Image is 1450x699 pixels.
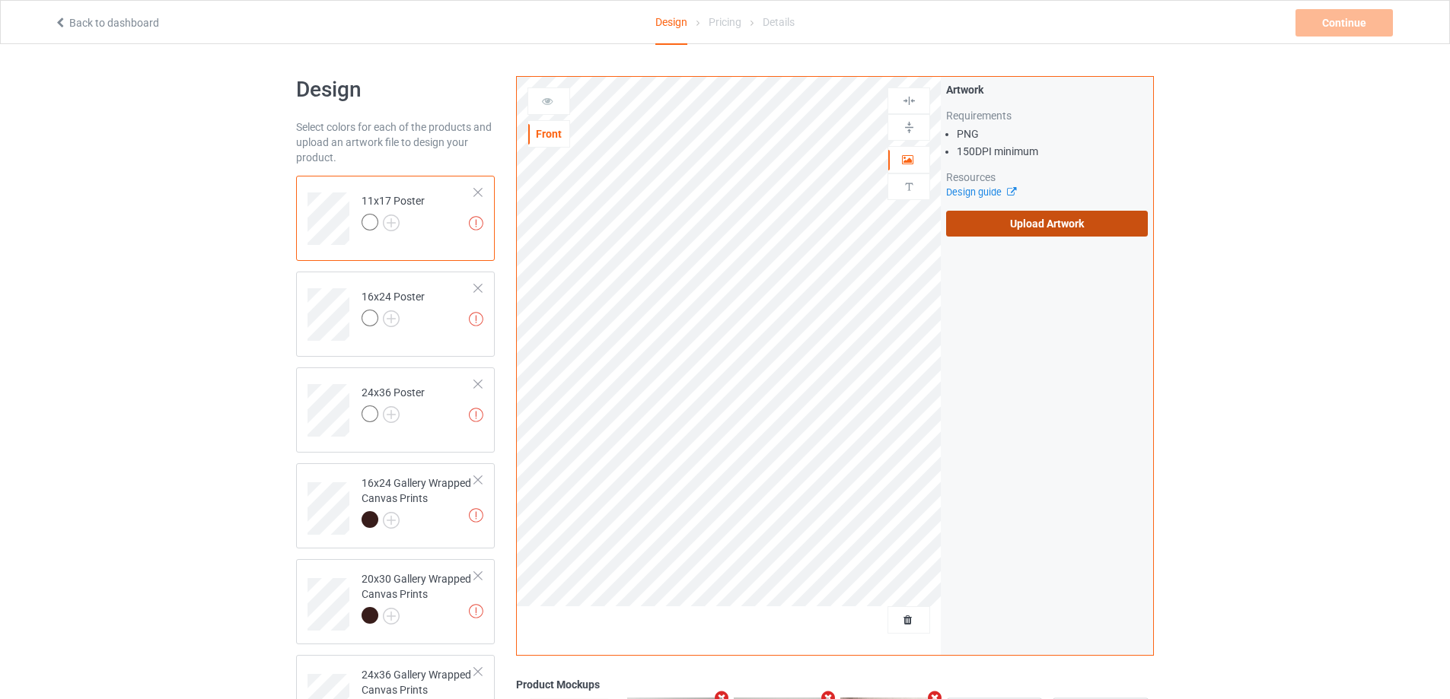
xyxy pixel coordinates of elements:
[469,312,483,326] img: exclamation icon
[946,108,1148,123] div: Requirements
[469,604,483,618] img: exclamation icon
[296,176,495,261] div: 11x17 Poster
[902,180,916,194] img: svg%3E%0A
[516,677,1154,692] div: Product Mockups
[469,508,483,523] img: exclamation icon
[383,406,400,423] img: svg+xml;base64,PD94bWwgdmVyc2lvbj0iMS4wIiBlbmNvZGluZz0iVVRGLTgiPz4KPHN2ZyB3aWR0aD0iMjJweCIgaGVpZ2...
[946,186,1015,198] a: Design guide
[362,385,425,421] div: 24x36 Poster
[296,559,495,644] div: 20x30 Gallery Wrapped Canvas Prints
[709,1,741,43] div: Pricing
[528,126,569,141] div: Front
[383,608,400,624] img: svg+xml;base64,PD94bWwgdmVyc2lvbj0iMS4wIiBlbmNvZGluZz0iVVRGLTgiPz4KPHN2ZyB3aWR0aD0iMjJweCIgaGVpZ2...
[383,310,400,327] img: svg+xml;base64,PD94bWwgdmVyc2lvbj0iMS4wIiBlbmNvZGluZz0iVVRGLTgiPz4KPHN2ZyB3aWR0aD0iMjJweCIgaGVpZ2...
[469,408,483,422] img: exclamation icon
[902,120,916,135] img: svg%3E%0A
[763,1,795,43] div: Details
[362,571,475,623] div: 20x30 Gallery Wrapped Canvas Prints
[655,1,687,45] div: Design
[469,216,483,230] img: exclamation icon
[296,463,495,548] div: 16x24 Gallery Wrapped Canvas Prints
[296,272,495,357] div: 16x24 Poster
[902,94,916,108] img: svg%3E%0A
[957,126,1148,141] li: PNG
[54,17,159,29] a: Back to dashboard
[946,211,1148,237] label: Upload Artwork
[362,289,425,326] div: 16x24 Poster
[362,193,425,230] div: 11x17 Poster
[296,367,495,453] div: 24x36 Poster
[946,170,1148,185] div: Resources
[946,82,1148,97] div: Artwork
[383,214,400,231] img: svg+xml;base64,PD94bWwgdmVyc2lvbj0iMS4wIiBlbmNvZGluZz0iVVRGLTgiPz4KPHN2ZyB3aWR0aD0iMjJweCIgaGVpZ2...
[296,76,495,103] h1: Design
[362,475,475,527] div: 16x24 Gallery Wrapped Canvas Prints
[296,119,495,165] div: Select colors for each of the products and upload an artwork file to design your product.
[383,512,400,529] img: svg+xml;base64,PD94bWwgdmVyc2lvbj0iMS4wIiBlbmNvZGluZz0iVVRGLTgiPz4KPHN2ZyB3aWR0aD0iMjJweCIgaGVpZ2...
[957,144,1148,159] li: 150 DPI minimum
